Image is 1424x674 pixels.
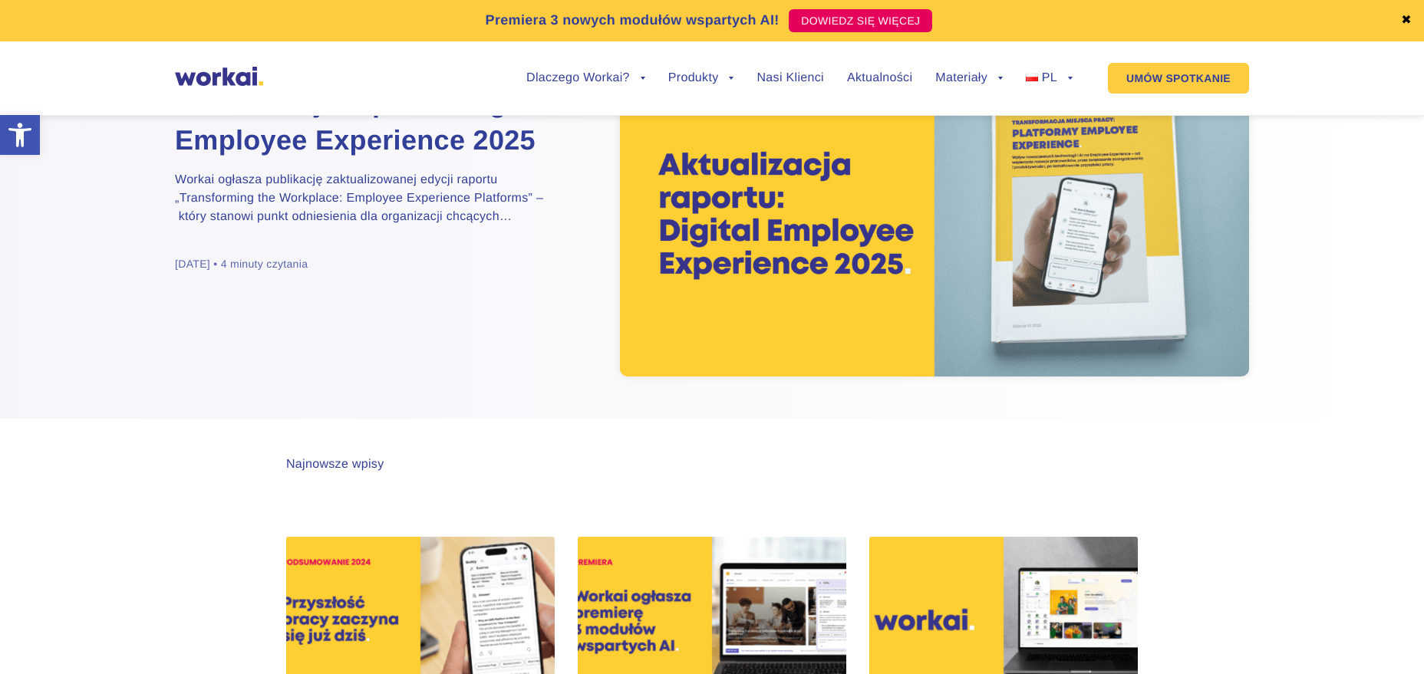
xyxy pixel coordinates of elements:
a: ✖ [1401,15,1412,27]
div: [DATE] • 4 minuty czytania [175,257,308,271]
span: PL [1042,71,1057,84]
p: Premiera 3 nowych modułów wspartych AI! [486,10,780,31]
a: Nasi Klienci [756,72,823,84]
a: Aktualizacja raportu: Digital Employee Experience 2025 [175,84,559,159]
a: UMÓW SPOTKANIE [1108,63,1249,94]
div: Najnowsze wpisy [286,457,384,472]
a: Aktualności [847,72,912,84]
a: DOWIEDZ SIĘ WIĘCEJ [789,9,932,32]
a: Materiały [935,72,1003,84]
a: Produkty [668,72,734,84]
img: raport digital employee experience 2025 [620,46,1249,376]
p: Workai ogłasza publikację zaktualizowanej edycji raportu „Transforming the Workplace: Employee Ex... [175,171,559,226]
a: Dlaczego Workai? [526,72,645,84]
